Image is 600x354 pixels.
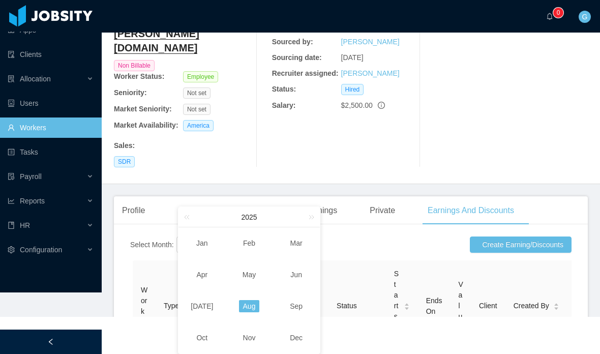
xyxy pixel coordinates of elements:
[479,302,497,310] span: Client
[183,120,214,131] span: America
[341,38,400,46] a: [PERSON_NAME]
[239,332,260,344] a: Nov
[272,85,296,93] b: Status:
[426,297,442,315] span: Ends On
[178,227,226,259] td: Jan
[164,301,179,311] span: Type
[341,69,400,77] a: [PERSON_NAME]
[240,207,258,227] a: 2025
[226,259,273,290] td: May
[20,172,42,181] span: Payroll
[286,237,307,249] a: Mar
[239,237,259,249] a: Feb
[238,269,260,281] a: May
[394,269,400,343] span: Starts On
[183,87,211,99] span: Not set
[286,269,306,281] a: Jun
[183,104,211,115] span: Not set
[8,197,15,204] i: icon: line-chart
[553,302,559,309] div: Sort
[114,141,135,150] b: Sales :
[20,197,45,205] span: Reports
[553,306,559,309] i: icon: caret-down
[141,286,147,326] span: Worker
[514,301,549,311] span: Created By
[114,60,155,71] span: Non Billable
[226,290,273,322] td: Aug
[192,332,212,344] a: Oct
[20,246,62,254] span: Configuration
[459,280,463,331] span: Value
[183,71,218,82] span: Employee
[8,93,94,113] a: icon: robotUsers
[192,237,212,249] a: Jan
[286,300,307,312] a: Sep
[273,259,320,290] td: Jun
[20,75,51,83] span: Allocation
[187,300,217,312] a: [DATE]
[272,38,313,46] b: Sourced by:
[8,246,15,253] i: icon: setting
[182,207,195,227] a: Last year (Control + left)
[178,322,226,353] td: Oct
[546,13,553,20] i: icon: bell
[8,142,94,162] a: icon: profileTasks
[337,302,357,310] span: Status
[341,101,373,109] span: $2,500.00
[341,84,364,95] span: Hired
[237,196,278,225] div: Clients
[272,101,296,109] b: Salary:
[470,237,572,253] button: icon: [object Object]Create Earning/Discounts
[20,221,30,229] span: HR
[114,196,153,225] div: Profile
[8,44,94,65] a: icon: auditClients
[226,227,273,259] td: Feb
[114,156,135,167] span: SDR
[404,302,409,305] i: icon: caret-up
[169,196,220,225] div: Contracts
[272,69,339,77] b: Recruiter assigned:
[226,322,273,353] td: Nov
[130,240,174,250] div: Select Month:
[241,213,257,221] span: 2025
[404,302,410,309] div: Sort
[404,306,409,309] i: icon: caret-down
[378,102,385,109] span: info-circle
[553,8,563,18] sup: 0
[178,259,226,290] td: Apr
[362,196,403,225] div: Private
[8,222,15,229] i: icon: book
[8,75,15,82] i: icon: solution
[272,53,322,62] b: Sourcing date:
[192,269,212,281] a: Apr
[553,302,559,305] i: icon: caret-up
[582,11,588,23] span: G
[114,72,164,80] b: Worker Status:
[114,88,147,97] b: Seniority:
[114,105,172,113] b: Market Seniority:
[273,322,320,353] td: Dec
[273,227,320,259] td: Mar
[303,207,316,227] a: Next year (Control + right)
[294,196,346,225] div: Openings
[341,53,364,62] span: [DATE]
[419,196,522,225] div: Earnings And Discounts
[239,300,260,312] a: Aug
[286,332,307,344] a: Dec
[8,173,15,180] i: icon: file-protect
[114,121,178,129] b: Market Availability:
[8,117,94,138] a: icon: userWorkers
[273,290,320,322] td: Sep
[178,290,226,322] td: Jul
